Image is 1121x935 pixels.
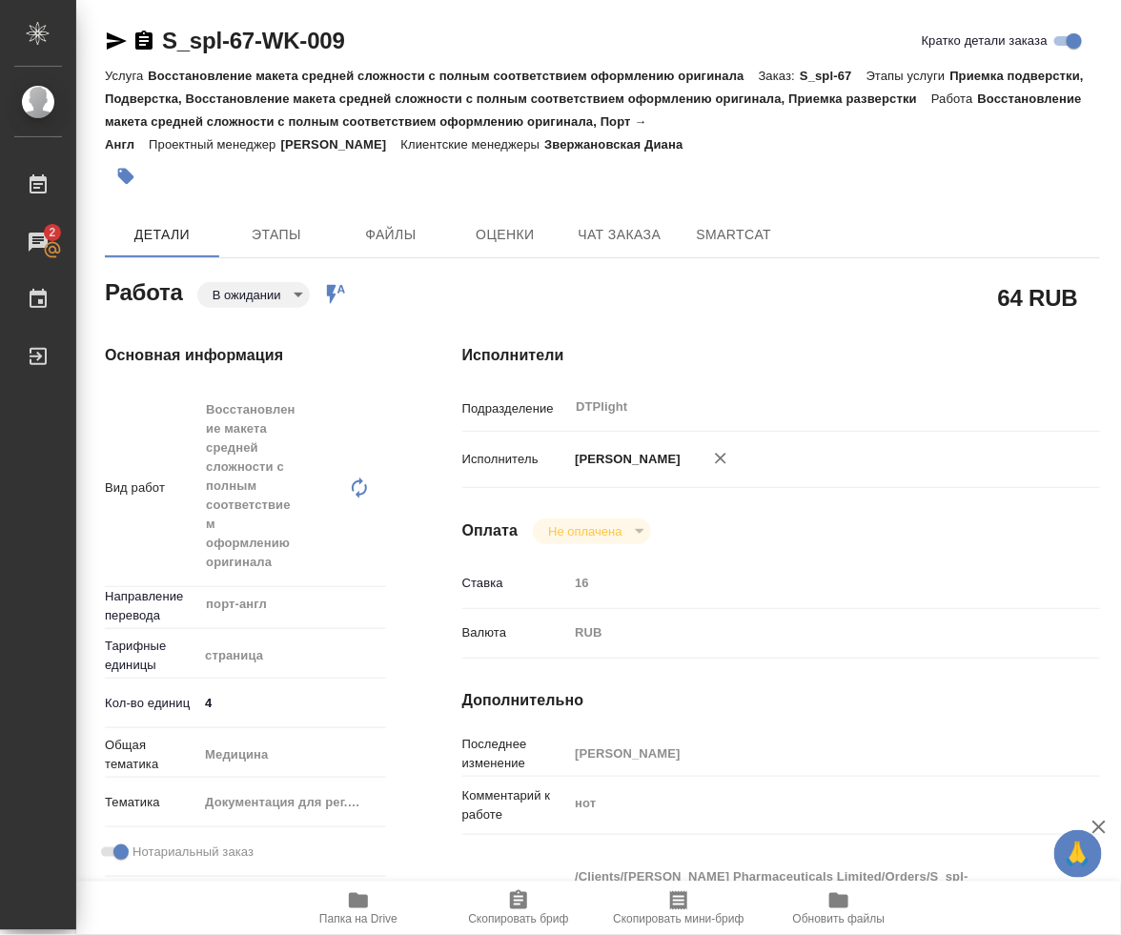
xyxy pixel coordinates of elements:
[148,69,758,83] p: Восстановление макета средней сложности с полным соответствием оформлению оригинала
[568,617,1047,649] div: RUB
[231,223,322,247] span: Этапы
[568,450,681,469] p: [PERSON_NAME]
[568,861,1047,912] textarea: /Clients/[PERSON_NAME] Pharmaceuticals Limited/Orders/S_spl-67/DTP/S_spl-67-WK-009
[105,155,147,197] button: Добавить тэг
[105,30,128,52] button: Скопировать ссылку для ЯМессенджера
[462,450,569,469] p: Исполнитель
[207,287,287,303] button: В ожидании
[574,223,665,247] span: Чат заказа
[198,786,385,819] div: Документация для рег. органов
[759,69,800,83] p: Заказ:
[105,274,183,308] h2: Работа
[468,912,568,925] span: Скопировать бриф
[759,882,919,935] button: Обновить файлы
[459,223,551,247] span: Оценки
[105,793,198,812] p: Тематика
[1062,834,1094,874] span: 🙏
[105,637,198,675] p: Тарифные единицы
[793,912,886,925] span: Обновить файлы
[1054,830,1102,878] button: 🙏
[462,623,569,642] p: Валюта
[105,91,1082,152] p: Восстановление макета средней сложности с полным соответствием оформлению оригинала, Порт → Англ
[462,786,569,824] p: Комментарий к работе
[462,344,1100,367] h4: Исполнители
[542,523,627,539] button: Не оплачена
[278,882,438,935] button: Папка на Drive
[105,736,198,774] p: Общая тематика
[105,344,386,367] h4: Основная информация
[319,912,397,925] span: Папка на Drive
[198,640,385,672] div: страница
[116,223,208,247] span: Детали
[132,843,254,862] span: Нотариальный заказ
[688,223,780,247] span: SmartCat
[438,882,599,935] button: Скопировать бриф
[544,137,697,152] p: Звержановская Диана
[105,478,198,498] p: Вид работ
[700,437,742,479] button: Удалить исполнителя
[462,519,519,542] h4: Оплата
[462,735,569,773] p: Последнее изменение
[149,137,280,152] p: Проектный менеджер
[613,912,744,925] span: Скопировать мини-бриф
[132,30,155,52] button: Скопировать ссылку
[568,569,1047,597] input: Пустое поле
[281,137,401,152] p: [PERSON_NAME]
[401,137,545,152] p: Клиентские менеджеры
[462,574,569,593] p: Ставка
[462,689,1100,712] h4: Дополнительно
[533,518,650,544] div: В ожидании
[162,28,345,53] a: S_spl-67-WK-009
[198,739,385,771] div: Медицина
[866,69,950,83] p: Этапы услуги
[462,879,569,898] p: Путь на drive
[198,689,385,717] input: ✎ Введи что-нибудь
[568,740,1047,767] input: Пустое поле
[931,91,978,106] p: Работа
[345,223,437,247] span: Файлы
[197,282,310,308] div: В ожидании
[105,587,198,625] p: Направление перевода
[568,787,1047,820] textarea: нот
[105,69,148,83] p: Услуга
[800,69,866,83] p: S_spl-67
[599,882,759,935] button: Скопировать мини-бриф
[922,31,1048,51] span: Кратко детали заказа
[37,223,67,242] span: 2
[105,694,198,713] p: Кол-во единиц
[462,399,569,418] p: Подразделение
[5,218,71,266] a: 2
[998,281,1078,314] h2: 64 RUB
